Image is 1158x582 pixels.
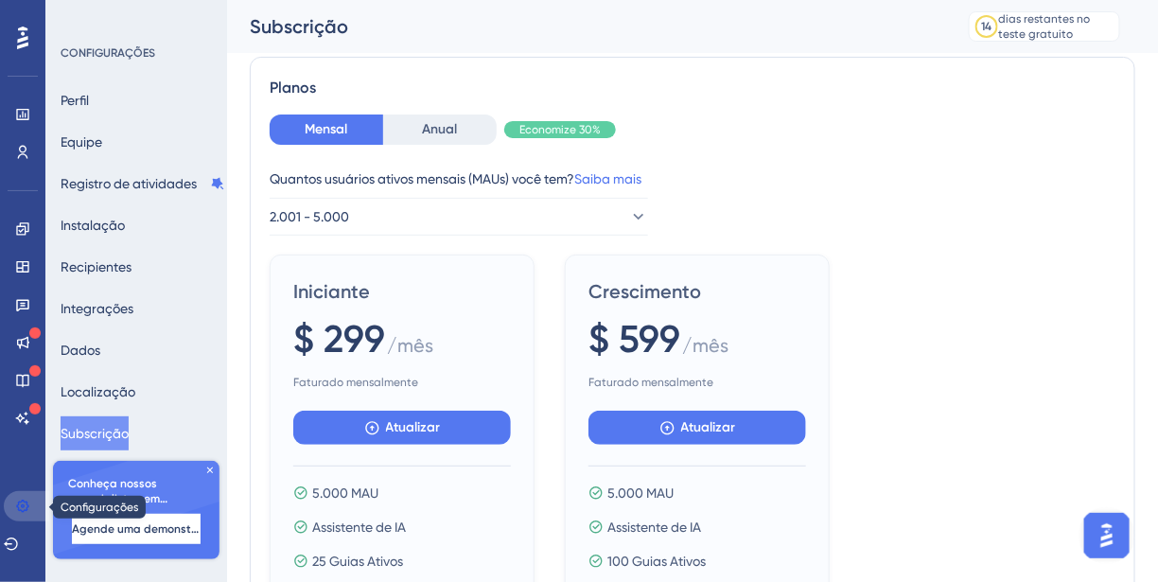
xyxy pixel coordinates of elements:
[293,316,385,362] font: $ 299
[682,334,693,357] font: /
[607,554,706,569] font: 100 Guias Ativos
[270,198,648,236] button: 2.001 - 5.000
[270,209,349,224] font: 2.001 - 5.000
[312,485,378,501] font: 5.000 MAU
[61,208,125,242] button: Instalação
[387,334,397,357] font: /
[312,520,406,535] font: Assistente de IA
[293,411,511,445] button: Atualizar
[293,280,370,303] font: Iniciante
[423,121,458,137] font: Anual
[61,46,155,60] font: CONFIGURAÇÕES
[61,458,200,492] button: Limitação de taxa
[270,171,574,186] font: Quantos usuários ativos mensais (MAUs) você tem?
[72,514,201,544] button: Agende uma demonstração
[61,83,89,117] button: Perfil
[72,522,223,536] font: Agende uma demonstração
[61,259,132,274] font: Recipientes
[588,316,680,362] font: $ 599
[61,176,197,191] font: Registro de atividades
[61,125,102,159] button: Equipe
[306,121,348,137] font: Mensal
[61,93,89,108] font: Perfil
[607,520,701,535] font: Assistente de IA
[386,419,441,435] font: Atualizar
[982,20,992,33] font: 14
[519,123,601,136] font: Economize 30%
[61,218,125,233] font: Instalação
[383,115,497,145] button: Anual
[61,375,135,409] button: Localização
[250,15,348,38] font: Subscrição
[61,343,100,358] font: Dados
[270,115,383,145] button: Mensal
[293,376,418,389] font: Faturado mensalmente
[68,477,167,520] font: Conheça nossos especialistas em integração 🎧
[693,334,728,357] font: mês
[681,419,736,435] font: Atualizar
[588,411,806,445] button: Atualizar
[270,79,316,97] font: Planos
[61,426,129,441] font: Subscrição
[588,280,701,303] font: Crescimento
[397,334,433,357] font: mês
[312,554,403,569] font: 25 Guias Ativos
[61,416,129,450] button: Subscrição
[607,485,674,501] font: 5.000 MAU
[588,376,713,389] font: Faturado mensalmente
[61,250,132,284] button: Recipientes
[61,134,102,150] font: Equipe
[61,301,133,316] font: Integrações
[574,171,641,186] a: Saiba mais
[61,167,225,201] button: Registro de atividades
[61,291,133,326] button: Integrações
[998,12,1090,41] font: dias restantes no teste gratuito
[61,333,100,367] button: Dados
[1079,507,1135,564] iframe: Iniciador do Assistente de IA do UserGuiding
[61,384,135,399] font: Localização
